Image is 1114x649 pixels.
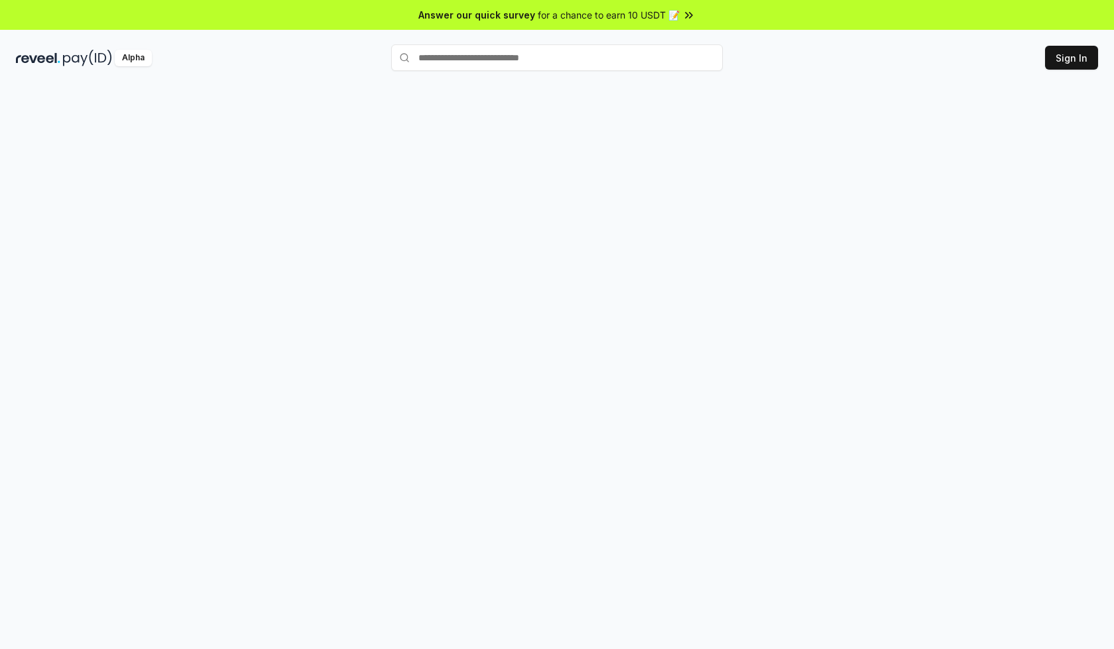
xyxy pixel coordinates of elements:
[63,50,112,66] img: pay_id
[418,8,535,22] span: Answer our quick survey
[538,8,680,22] span: for a chance to earn 10 USDT 📝
[1045,46,1098,70] button: Sign In
[115,50,152,66] div: Alpha
[16,50,60,66] img: reveel_dark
